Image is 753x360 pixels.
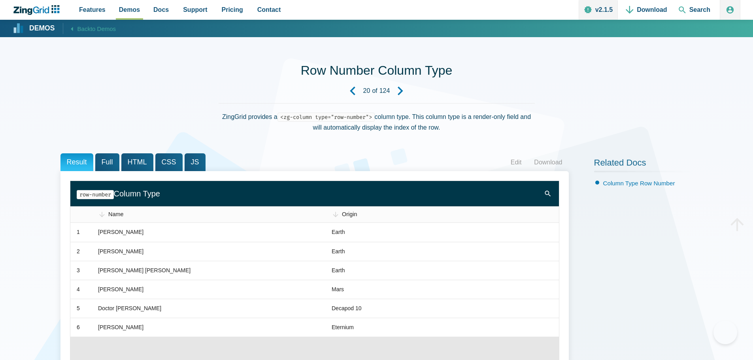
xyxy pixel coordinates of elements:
[379,88,390,94] strong: 124
[153,4,169,15] span: Docs
[301,62,453,80] h1: Row Number Column Type
[155,153,183,171] span: CSS
[603,180,675,187] a: Column Type Row Number
[77,228,80,237] div: 1
[219,103,535,141] div: ZingGrid provides a column type. This column type is a render-only field and will automatically d...
[332,323,354,332] div: Eternium
[77,266,80,275] div: 3
[121,153,153,171] span: HTML
[98,247,143,256] div: [PERSON_NAME]
[98,323,143,332] div: [PERSON_NAME]
[372,88,377,94] span: of
[98,228,143,237] div: [PERSON_NAME]
[390,80,411,102] a: Next Demo
[77,24,116,34] span: Back
[108,211,123,217] span: Name
[77,247,80,256] div: 2
[77,285,80,294] div: 4
[543,181,553,206] zg-button: search
[342,80,363,102] a: Previous Demo
[13,24,55,34] a: Demos
[183,4,207,15] span: Support
[119,4,140,15] span: Demos
[60,153,93,171] span: Result
[91,25,116,32] span: to Demos
[504,156,528,168] a: Edit
[257,4,281,15] span: Contact
[332,228,345,237] div: Earth
[332,285,344,294] div: Mars
[95,153,119,171] span: Full
[63,23,116,34] a: Backto Demos
[277,113,375,122] code: <zg-column type="row-number">
[332,247,345,256] div: Earth
[594,157,693,172] h2: Related Docs
[98,304,161,313] div: Doctor [PERSON_NAME]
[77,190,114,199] code: row-number
[98,266,191,275] div: [PERSON_NAME] [PERSON_NAME]
[332,266,345,275] div: Earth
[29,25,55,32] strong: Demos
[185,153,206,171] span: JS
[363,88,370,94] strong: 20
[332,304,362,313] div: Decapod 10
[79,4,106,15] span: Features
[77,187,543,200] div: Column Type
[77,304,80,313] div: 5
[713,320,737,344] iframe: Toggle Customer Support
[342,211,357,217] span: Origin
[222,4,243,15] span: Pricing
[98,285,143,294] div: [PERSON_NAME]
[77,323,80,332] div: 6
[528,156,568,168] a: Download
[13,5,64,15] a: ZingChart Logo. Click to return to the homepage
